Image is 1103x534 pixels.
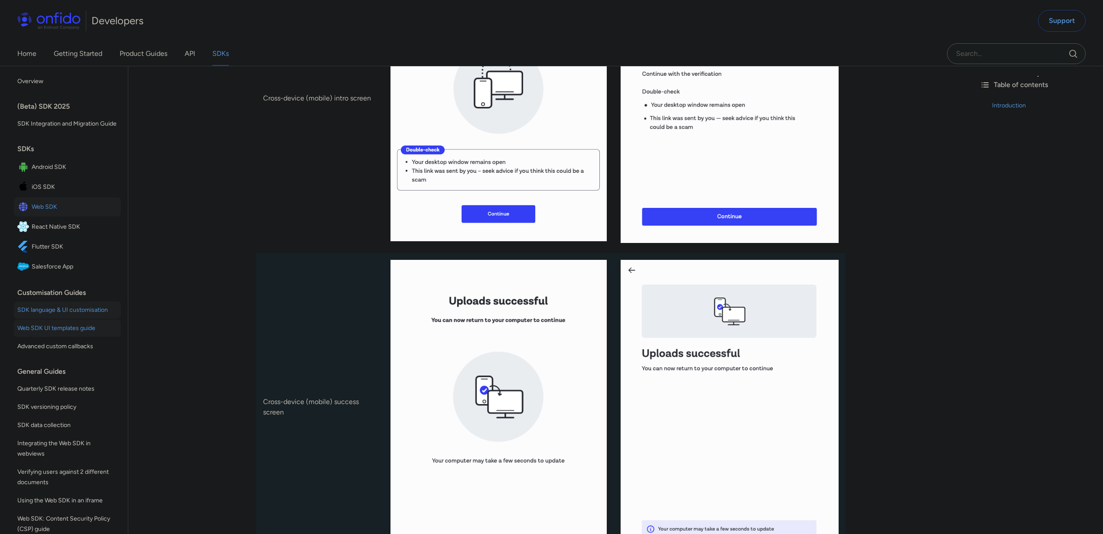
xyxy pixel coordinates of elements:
span: Integrating the Web SDK in webviews [17,438,117,459]
a: IconSalesforce AppSalesforce App [14,257,121,276]
img: IconAndroid SDK [17,161,32,173]
input: Onfido search input field [947,43,1086,64]
a: IconAndroid SDKAndroid SDK [14,158,121,177]
span: Advanced custom callbacks [17,341,117,352]
a: Home [17,42,36,66]
a: SDKs [212,42,229,66]
a: Quarterly SDK release notes [14,380,121,398]
a: Advanced custom callbacks [14,338,121,355]
img: IconiOS SDK [17,181,32,193]
a: API [185,42,195,66]
span: Quarterly SDK release notes [17,384,117,394]
div: Table of contents [980,80,1096,90]
a: Web SDK UI templates guide [14,320,121,337]
span: Verifying users against 2 different documents [17,467,117,488]
span: SDK data collection [17,420,117,430]
span: iOS SDK [32,181,117,193]
a: SDK versioning policy [14,398,121,416]
h1: Developers [91,14,143,28]
span: Salesforce App [32,261,117,273]
a: Support [1038,10,1086,32]
a: IconReact Native SDKReact Native SDK [14,217,121,236]
a: IconWeb SDKWeb SDK [14,197,121,217]
a: Product Guides [120,42,167,66]
span: Flutter SDK [32,241,117,253]
div: (Beta) SDK 2025 [17,98,124,115]
a: Getting Started [54,42,102,66]
a: Introduction [992,100,1096,111]
a: SDK language & UI customisation [14,301,121,319]
span: SDK versioning policy [17,402,117,412]
a: Overview [14,73,121,90]
div: SDKs [17,140,124,158]
a: Integrating the Web SDK in webviews [14,435,121,463]
span: Web SDK [32,201,117,213]
span: Web SDK UI templates guide [17,323,117,333]
img: Onfido Logo [17,12,81,29]
div: General Guides [17,363,124,380]
img: IconWeb SDK [17,201,32,213]
a: Verifying users against 2 different documents [14,463,121,491]
span: Android SDK [32,161,117,173]
span: Using the Web SDK in an iframe [17,495,117,506]
img: IconReact Native SDK [17,221,32,233]
span: React Native SDK [32,221,117,233]
span: SDK language & UI customisation [17,305,117,315]
div: Customisation Guides [17,284,124,301]
a: IconFlutter SDKFlutter SDK [14,237,121,256]
img: IconFlutter SDK [17,241,32,253]
img: IconSalesforce App [17,261,32,273]
span: Overview [17,76,117,87]
a: IconiOS SDKiOS SDK [14,178,121,197]
a: Using the Web SDK in an iframe [14,492,121,509]
a: SDK data collection [14,417,121,434]
span: SDK Integration and Migration Guide [17,119,117,129]
a: SDK Integration and Migration Guide [14,115,121,133]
